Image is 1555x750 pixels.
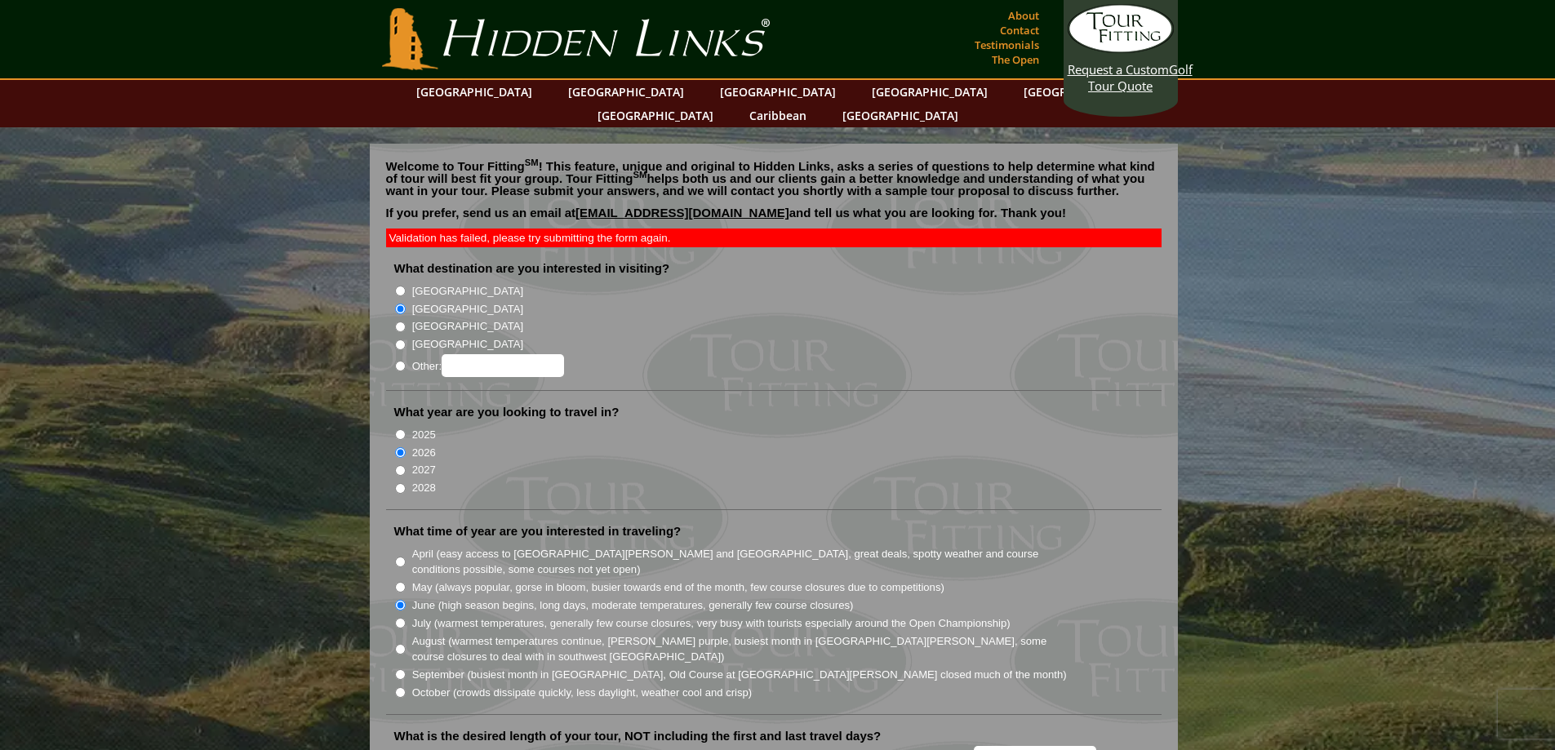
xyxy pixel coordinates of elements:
label: [GEOGRAPHIC_DATA] [412,318,523,335]
label: What destination are you interested in visiting? [394,260,670,277]
label: June (high season begins, long days, moderate temperatures, generally few course closures) [412,597,854,614]
a: [GEOGRAPHIC_DATA] [864,80,996,104]
input: Other: [442,354,564,377]
a: About [1004,4,1043,27]
label: [GEOGRAPHIC_DATA] [412,283,523,300]
a: Request a CustomGolf Tour Quote [1068,4,1174,94]
span: Request a Custom [1068,61,1169,78]
a: [EMAIL_ADDRESS][DOMAIN_NAME] [575,206,789,220]
p: Welcome to Tour Fitting ! This feature, unique and original to Hidden Links, asks a series of que... [386,160,1162,197]
a: [GEOGRAPHIC_DATA] [589,104,722,127]
a: Caribbean [741,104,815,127]
label: Other: [412,354,564,377]
label: 2027 [412,462,436,478]
a: [GEOGRAPHIC_DATA] [834,104,966,127]
label: [GEOGRAPHIC_DATA] [412,301,523,317]
label: October (crowds dissipate quickly, less daylight, weather cool and crisp) [412,685,753,701]
label: 2025 [412,427,436,443]
a: [GEOGRAPHIC_DATA] [1015,80,1148,104]
label: What year are you looking to travel in? [394,404,620,420]
a: [GEOGRAPHIC_DATA] [408,80,540,104]
sup: SM [525,158,539,167]
label: [GEOGRAPHIC_DATA] [412,336,523,353]
div: Validation has failed, please try submitting the form again. [386,229,1162,247]
sup: SM [633,170,647,180]
label: 2028 [412,480,436,496]
a: Testimonials [971,33,1043,56]
label: September (busiest month in [GEOGRAPHIC_DATA], Old Course at [GEOGRAPHIC_DATA][PERSON_NAME] close... [412,667,1067,683]
label: What is the desired length of your tour, NOT including the first and last travel days? [394,728,882,744]
label: What time of year are you interested in traveling? [394,523,682,539]
a: Contact [996,19,1043,42]
label: July (warmest temperatures, generally few course closures, very busy with tourists especially aro... [412,615,1011,632]
a: The Open [988,48,1043,71]
a: [GEOGRAPHIC_DATA] [560,80,692,104]
label: April (easy access to [GEOGRAPHIC_DATA][PERSON_NAME] and [GEOGRAPHIC_DATA], great deals, spotty w... [412,546,1069,578]
label: 2026 [412,445,436,461]
label: August (warmest temperatures continue, [PERSON_NAME] purple, busiest month in [GEOGRAPHIC_DATA][P... [412,633,1069,665]
a: [GEOGRAPHIC_DATA] [712,80,844,104]
label: May (always popular, gorse in bloom, busier towards end of the month, few course closures due to ... [412,579,944,596]
p: If you prefer, send us an email at and tell us what you are looking for. Thank you! [386,206,1162,231]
